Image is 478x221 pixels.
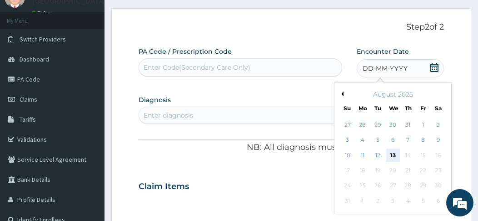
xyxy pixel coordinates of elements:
div: Choose Wednesday, August 6th, 2025 [386,134,399,147]
div: Su [344,104,351,112]
div: Not available Wednesday, August 20th, 2025 [386,164,399,177]
div: Choose Monday, August 11th, 2025 [356,149,369,162]
div: Not available Thursday, August 14th, 2025 [401,149,415,162]
div: Not available Friday, August 22nd, 2025 [416,164,430,177]
h3: Claim Items [139,182,189,192]
div: Choose Saturday, August 2nd, 2025 [431,118,445,132]
div: Choose Sunday, August 10th, 2025 [341,149,354,162]
span: Dashboard [20,55,49,63]
div: Choose Friday, August 1st, 2025 [416,118,430,132]
div: Sa [434,104,442,112]
div: Mo [358,104,366,112]
span: DD-MM-YYYY [363,64,408,73]
div: Not available Wednesday, September 3rd, 2025 [386,194,399,208]
div: Choose Tuesday, August 12th, 2025 [371,149,384,162]
a: Online [32,10,54,16]
p: NB: All diagnosis must be linked to a claim item [139,142,444,154]
div: Chat with us now [47,51,153,63]
div: Choose Monday, August 4th, 2025 [356,134,369,147]
div: Tu [373,104,381,112]
div: Not available Thursday, September 4th, 2025 [401,194,415,208]
div: August 2025 [338,90,448,99]
span: Switch Providers [20,35,66,43]
div: Not available Friday, August 15th, 2025 [416,149,430,162]
div: Choose Saturday, August 9th, 2025 [431,134,445,147]
div: Not available Tuesday, August 26th, 2025 [371,179,384,193]
div: Not available Monday, August 18th, 2025 [356,164,369,177]
div: Choose Wednesday, August 13th, 2025 [386,149,399,162]
button: Previous Month [339,92,344,96]
div: Not available Sunday, August 24th, 2025 [341,179,354,193]
div: Choose Sunday, July 27th, 2025 [341,118,354,132]
p: Step 2 of 2 [139,22,444,32]
textarea: Type your message and hit 'Enter' [5,134,173,166]
div: Choose Thursday, July 31st, 2025 [401,118,415,132]
div: Enter Code(Secondary Care Only) [144,63,250,72]
div: We [389,104,397,112]
div: Not available Saturday, August 23rd, 2025 [431,164,445,177]
div: Choose Monday, July 28th, 2025 [356,118,369,132]
div: Enter diagnosis [144,111,193,120]
div: Choose Tuesday, July 29th, 2025 [371,118,384,132]
div: Not available Thursday, August 21st, 2025 [401,164,415,177]
span: Claims [20,95,37,103]
div: Choose Tuesday, August 5th, 2025 [371,134,384,147]
div: Not available Sunday, August 31st, 2025 [341,194,354,208]
div: Not available Tuesday, August 19th, 2025 [371,164,384,177]
div: Not available Wednesday, August 27th, 2025 [386,179,399,193]
label: PA Code / Prescription Code [139,47,232,56]
label: Diagnosis [139,95,171,104]
div: Choose Wednesday, July 30th, 2025 [386,118,399,132]
div: Fr [419,104,427,112]
img: d_794563401_company_1708531726252_794563401 [17,46,37,68]
div: Not available Saturday, August 16th, 2025 [431,149,445,162]
div: Not available Saturday, September 6th, 2025 [431,194,445,208]
div: Not available Saturday, August 30th, 2025 [431,179,445,193]
div: Th [404,104,412,112]
div: Not available Thursday, August 28th, 2025 [401,179,415,193]
div: Not available Monday, August 25th, 2025 [356,179,369,193]
div: Not available Friday, August 29th, 2025 [416,179,430,193]
span: We're online! [53,57,125,149]
div: Not available Tuesday, September 2nd, 2025 [371,194,384,208]
div: Choose Thursday, August 7th, 2025 [401,134,415,147]
div: Minimize live chat window [149,5,171,26]
div: Choose Friday, August 8th, 2025 [416,134,430,147]
div: Not available Sunday, August 17th, 2025 [341,164,354,177]
div: Not available Monday, September 1st, 2025 [356,194,369,208]
div: Not available Friday, September 5th, 2025 [416,194,430,208]
div: month 2025-08 [340,118,446,209]
div: Choose Sunday, August 3rd, 2025 [341,134,354,147]
label: Encounter Date [357,47,409,56]
span: Tariffs [20,115,36,123]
